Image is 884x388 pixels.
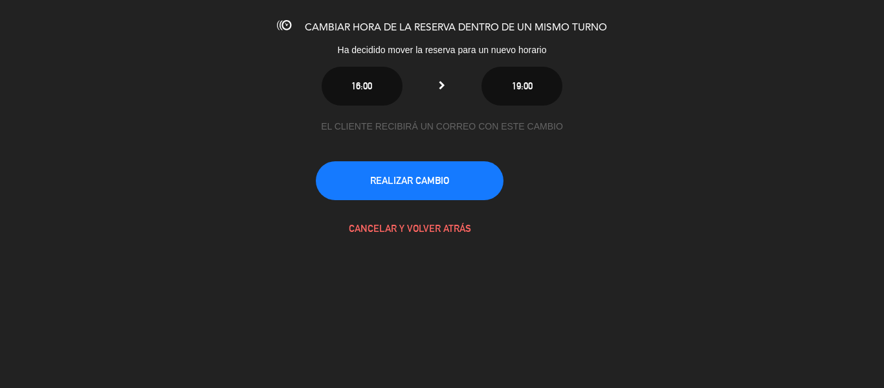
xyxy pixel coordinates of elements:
span: 16:00 [351,80,372,91]
span: CAMBIAR HORA DE LA RESERVA DENTRO DE UN MISMO TURNO [305,23,607,33]
button: 16:00 [322,67,403,106]
button: 19:00 [481,67,562,106]
button: CANCELAR Y VOLVER ATRÁS [316,209,503,248]
div: EL CLIENTE RECIBIRÁ UN CORREO CON ESTE CAMBIO [316,119,568,134]
div: Ha decidido mover la reserva para un nuevo horario [228,43,656,58]
button: REALIZAR CAMBIO [316,161,503,200]
span: 19:00 [512,80,533,91]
